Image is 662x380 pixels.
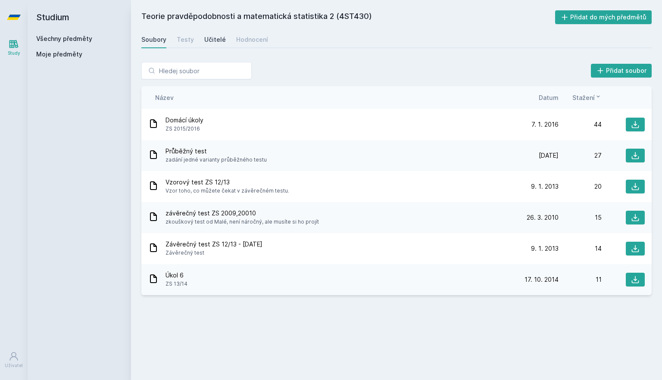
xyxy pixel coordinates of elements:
span: Závěrečný test ZS 12/13 - [DATE] [165,240,262,249]
div: Učitelé [204,35,226,44]
span: Moje předměty [36,50,82,59]
span: 26. 3. 2010 [527,213,559,222]
button: Datum [539,93,559,102]
span: Vzor toho, co můžete čekat v závěrečném testu. [165,187,289,195]
span: Závěrečný test [165,249,262,257]
button: Přidat do mých předmětů [555,10,652,24]
a: Hodnocení [236,31,268,48]
span: Úkol 6 [165,271,187,280]
div: Study [8,50,20,56]
span: ZS 13/14 [165,280,187,288]
div: 44 [559,120,602,129]
input: Hledej soubor [141,62,252,79]
a: Uživatel [2,347,26,373]
h2: Teorie pravděpodobnosti a matematická statistika 2 (4ST430) [141,10,555,24]
div: 14 [559,244,602,253]
a: Soubory [141,31,166,48]
span: 7. 1. 2016 [531,120,559,129]
div: 11 [559,275,602,284]
span: ZS 2015/2016 [165,125,203,133]
div: 27 [559,151,602,160]
span: Průběžný test [165,147,267,156]
span: [DATE] [539,151,559,160]
span: 17. 10. 2014 [525,275,559,284]
div: 20 [559,182,602,191]
a: Všechny předměty [36,35,92,42]
a: Study [2,34,26,61]
span: Stažení [572,93,595,102]
span: Vzorový test ZS 12/13 [165,178,289,187]
button: Stažení [572,93,602,102]
div: Testy [177,35,194,44]
span: 9. 1. 2013 [531,244,559,253]
div: Uživatel [5,362,23,369]
div: Hodnocení [236,35,268,44]
a: Učitelé [204,31,226,48]
span: závěrečný test ZS 2009,20010 [165,209,319,218]
div: Soubory [141,35,166,44]
button: Přidat soubor [591,64,652,78]
button: Název [155,93,174,102]
span: 9. 1. 2013 [531,182,559,191]
a: Testy [177,31,194,48]
div: 15 [559,213,602,222]
span: zadání jedné varianty průběžného testu [165,156,267,164]
span: Domácí úkoly [165,116,203,125]
span: zkouškový test od Malé, není náročný, ale musíte si ho projít [165,218,319,226]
